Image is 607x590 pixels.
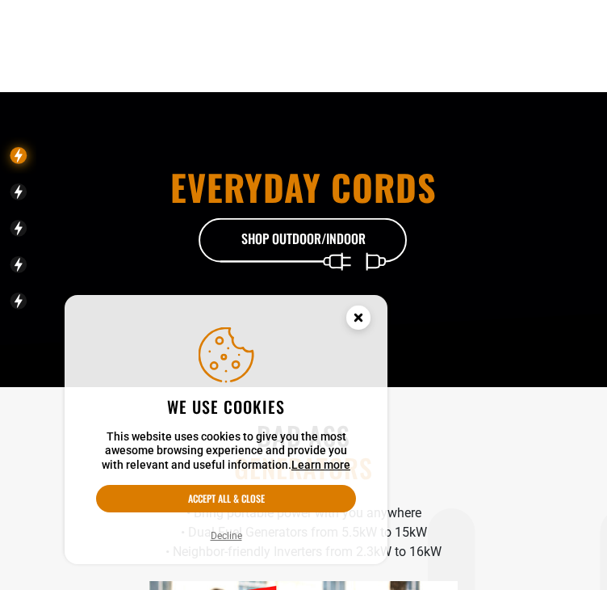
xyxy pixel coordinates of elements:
a: Learn more [291,458,350,471]
h2: We use cookies [96,396,356,417]
button: Accept all & close [96,485,356,512]
p: This website uses cookies to give you the most awesome browsing experience and provide you with r... [96,430,356,473]
a: Shop Outdoor/Indoor [199,218,408,263]
h1: Everyday cords [130,170,477,205]
button: Decline [206,528,247,544]
aside: Cookie Consent [65,295,387,565]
